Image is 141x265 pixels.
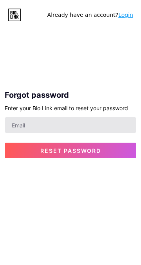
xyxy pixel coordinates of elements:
div: Already have an account? [47,11,133,19]
span: Reset password [40,147,101,154]
a: Login [118,12,133,18]
div: Forgot password [5,89,136,101]
input: Email [5,117,136,133]
div: Enter your Bio Link email to reset your password [5,104,136,112]
button: Reset password [5,143,136,158]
